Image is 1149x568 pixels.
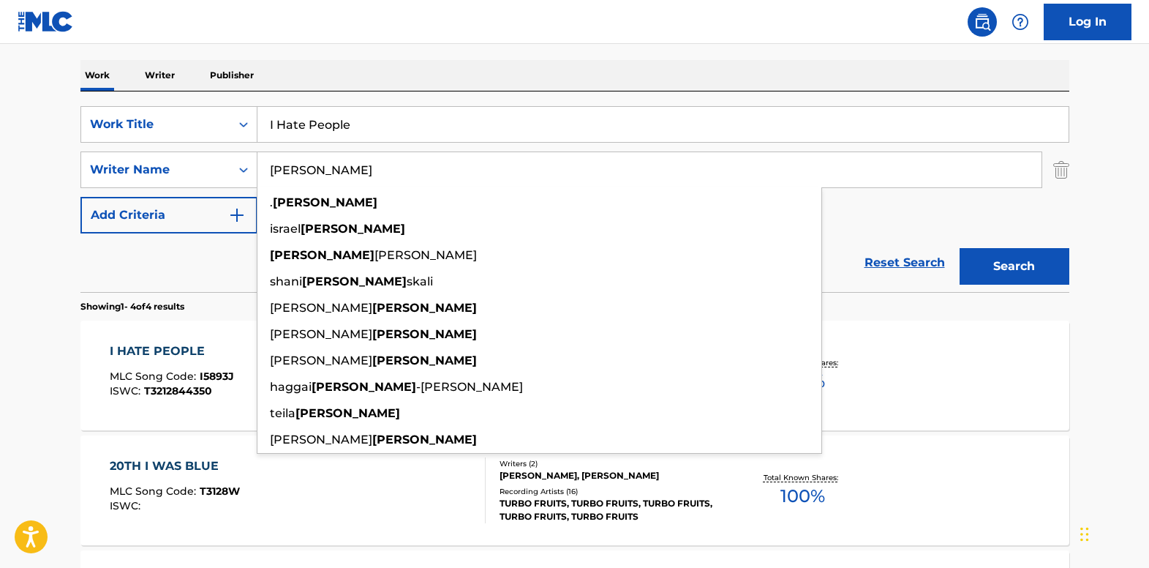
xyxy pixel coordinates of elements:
span: teila [270,406,295,420]
form: Search Form [80,106,1069,292]
strong: [PERSON_NAME] [372,354,477,367]
span: [PERSON_NAME] [270,354,372,367]
div: TURBO FRUITS, TURBO FRUITS, TURBO FRUITS, TURBO FRUITS, TURBO FRUITS [500,497,720,523]
span: T3128W [200,485,240,498]
a: Log In [1044,4,1131,40]
img: search [973,13,991,31]
span: [PERSON_NAME] [270,433,372,446]
a: Reset Search [857,247,952,279]
div: Writers ( 2 ) [500,458,720,469]
button: Add Criteria [80,197,257,233]
p: Work [80,60,114,91]
span: shani [270,274,302,288]
span: ISWC : [110,384,144,397]
span: . [270,195,273,209]
div: Writer Name [90,161,222,179]
span: israel [270,222,301,236]
div: Work Title [90,116,222,133]
strong: [PERSON_NAME] [372,433,477,446]
strong: [PERSON_NAME] [372,301,477,315]
span: haggai [270,380,312,394]
div: [PERSON_NAME], [PERSON_NAME] [500,469,720,482]
p: Writer [140,60,179,91]
strong: [PERSON_NAME] [372,327,477,341]
a: I HATE PEOPLEMLC Song Code:I5893JISWC:T3212844350Writers (4)[PERSON_NAME], [PERSON_NAME], [PERSON... [80,321,1069,430]
p: Publisher [206,60,258,91]
span: MLC Song Code : [110,370,200,383]
div: 20TH I WAS BLUE [110,457,240,475]
span: I5893J [200,370,234,383]
strong: [PERSON_NAME] [302,274,407,288]
strong: [PERSON_NAME] [312,380,416,394]
p: Showing 1 - 4 of 4 results [80,300,184,313]
a: Public Search [968,7,997,37]
button: Search [960,248,1069,285]
div: I HATE PEOPLE [110,343,234,360]
strong: [PERSON_NAME] [301,222,405,236]
span: 100 % [780,483,825,509]
span: [PERSON_NAME] [374,248,477,262]
div: Help [1006,7,1035,37]
span: -[PERSON_NAME] [416,380,523,394]
img: MLC Logo [18,11,74,32]
span: [PERSON_NAME] [270,301,372,315]
span: [PERSON_NAME] [270,327,372,341]
img: help [1012,13,1029,31]
p: Total Known Shares: [764,472,842,483]
strong: [PERSON_NAME] [270,248,374,262]
strong: [PERSON_NAME] [273,195,377,209]
a: 20TH I WAS BLUEMLC Song Code:T3128WISWC:Writers (2)[PERSON_NAME], [PERSON_NAME]Recording Artists ... [80,436,1069,545]
strong: [PERSON_NAME] [295,406,400,420]
span: MLC Song Code : [110,485,200,498]
span: ISWC : [110,499,144,512]
iframe: Chat Widget [1076,498,1149,568]
span: T3212844350 [144,384,212,397]
div: Recording Artists ( 16 ) [500,486,720,497]
span: skali [407,274,433,288]
img: Delete Criterion [1053,152,1069,188]
img: 9d2ae6d4665cec9f34b9.svg [228,206,246,224]
div: Drag [1080,512,1089,556]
